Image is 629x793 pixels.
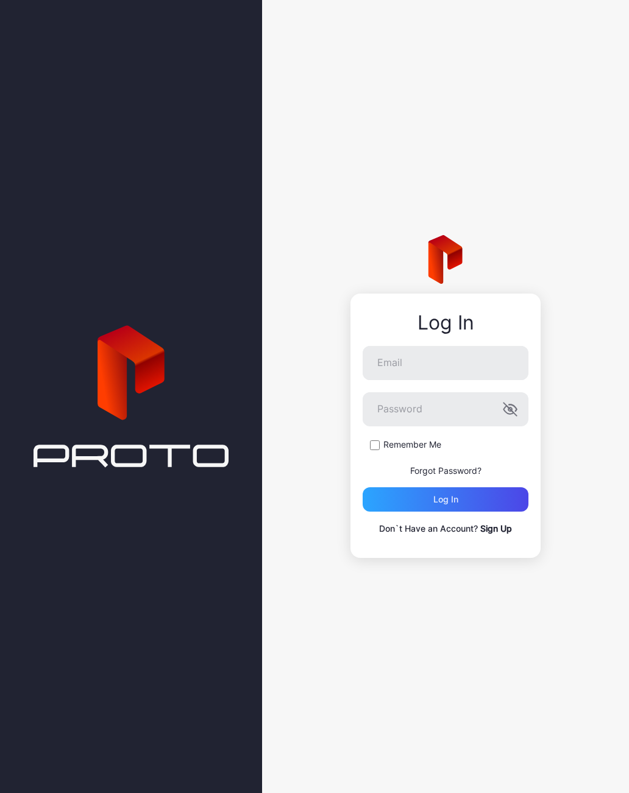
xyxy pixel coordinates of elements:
button: Log in [363,487,528,512]
label: Remember Me [383,439,441,451]
button: Password [503,402,517,417]
a: Forgot Password? [410,465,482,476]
div: Log In [363,312,528,334]
input: Password [363,392,528,426]
div: Log in [433,495,458,504]
a: Sign Up [480,523,512,534]
p: Don`t Have an Account? [363,521,528,536]
input: Email [363,346,528,380]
